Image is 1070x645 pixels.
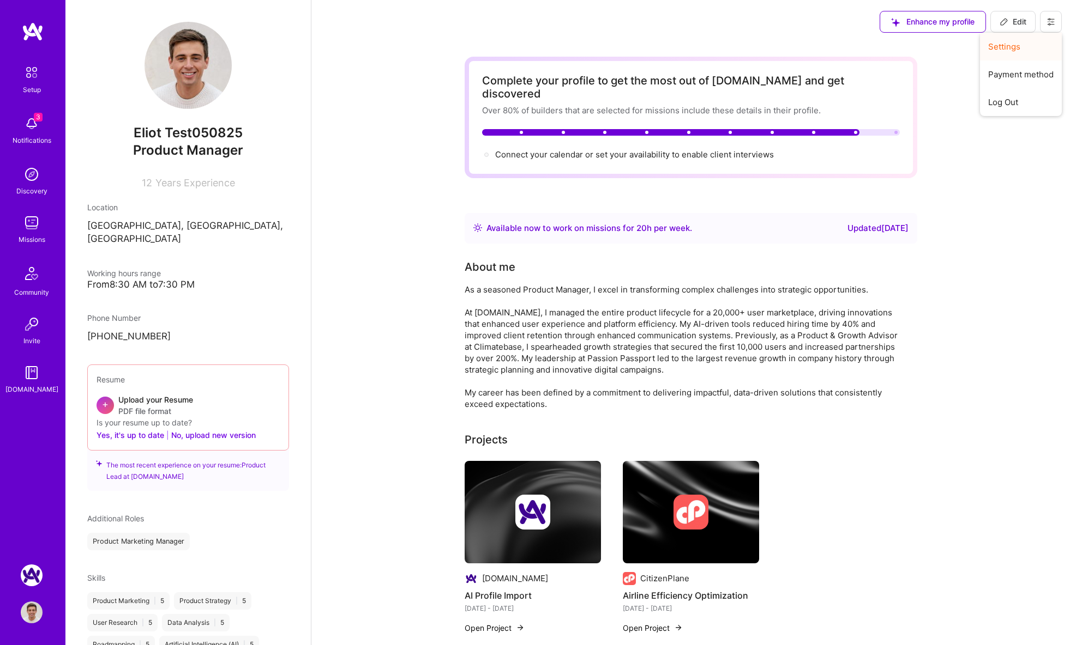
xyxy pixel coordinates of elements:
[465,431,508,448] div: Projects
[674,495,708,530] img: Company logo
[87,614,158,631] div: User Research 5
[145,22,232,109] img: User Avatar
[96,459,102,467] i: icon SuggestedTeams
[21,601,43,623] img: User Avatar
[891,16,975,27] span: Enhance my profile
[21,163,43,185] img: discovery
[623,588,759,603] h4: Airline Efficiency Optimization
[674,623,683,632] img: arrow-right
[465,284,901,410] div: As a seasoned Product Manager, I excel in transforming complex challenges into strategic opportun...
[154,597,156,605] span: |
[87,573,105,582] span: Skills
[21,564,43,586] img: A.Team: Google Calendar Integration Testing
[465,622,525,634] button: Open Project
[891,18,900,27] i: icon SuggestedTeams
[623,572,636,585] img: Company logo
[19,234,45,245] div: Missions
[34,113,43,121] span: 3
[20,61,43,84] img: setup
[102,398,109,410] span: +
[118,405,193,417] span: PDF file format
[236,597,238,605] span: |
[155,177,235,188] span: Years Experience
[87,592,170,610] div: Product Marketing 5
[214,618,216,627] span: |
[133,142,243,158] span: Product Manager
[21,212,43,234] img: teamwork
[640,573,689,584] div: CitizenPlane
[166,429,169,441] span: |
[13,135,51,146] div: Notifications
[142,618,144,627] span: |
[97,428,164,441] button: Yes, it's up to date
[980,33,1062,60] button: Settings
[516,623,525,632] img: arrow-right
[18,564,45,586] a: A.Team: Google Calendar Integration Testing
[482,74,900,100] div: Complete your profile to get the most out of [DOMAIN_NAME] and get discovered
[495,149,774,160] span: Connect your calendar or set your availability to enable client interviews
[87,313,141,322] span: Phone Number
[87,330,289,343] p: [PHONE_NUMBER]
[847,222,909,235] div: Updated [DATE]
[118,394,193,417] div: Upload your Resume
[22,22,44,41] img: logo
[171,428,256,441] button: No, upload new version
[623,622,683,634] button: Open Project
[23,335,40,346] div: Invite
[87,444,289,491] div: The most recent experience on your resume: Product Lead at [DOMAIN_NAME]
[23,84,41,95] div: Setup
[465,259,515,275] div: About me
[87,220,289,246] p: [GEOGRAPHIC_DATA], [GEOGRAPHIC_DATA], [GEOGRAPHIC_DATA]
[1000,16,1026,27] span: Edit
[97,394,280,417] div: +Upload your ResumePDF file format
[87,533,190,550] div: Product Marketing Manager
[87,202,289,213] div: Location
[880,11,986,33] button: Enhance my profile
[486,222,692,235] div: Available now to work on missions for h per week .
[21,313,43,335] img: Invite
[623,603,759,614] div: [DATE] - [DATE]
[142,177,152,188] span: 12
[465,461,601,563] img: cover
[623,461,759,563] img: cover
[87,279,289,290] div: From 8:30 AM to 7:30 PM
[97,417,280,428] div: Is your resume up to date?
[16,185,47,197] div: Discovery
[465,572,478,585] img: Company logo
[87,125,289,141] span: Eliot Test050825
[97,375,125,384] span: Resume
[19,260,45,287] img: Community
[14,287,49,298] div: Community
[87,269,161,278] span: Working hours range
[174,592,251,610] div: Product Strategy 5
[980,88,1062,116] button: Log Out
[482,573,548,584] div: [DOMAIN_NAME]
[465,588,601,603] h4: AI Profile Import
[162,614,230,631] div: Data Analysis 5
[482,105,900,116] div: Over 80% of builders that are selected for missions include these details in their profile.
[18,601,45,623] a: User Avatar
[21,362,43,384] img: guide book
[515,495,550,530] img: Company logo
[990,11,1036,33] button: Edit
[465,603,601,614] div: [DATE] - [DATE]
[636,223,647,233] span: 20
[87,514,144,523] span: Additional Roles
[21,113,43,135] img: bell
[980,60,1062,88] button: Payment method
[5,384,58,395] div: [DOMAIN_NAME]
[473,223,482,232] img: Availability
